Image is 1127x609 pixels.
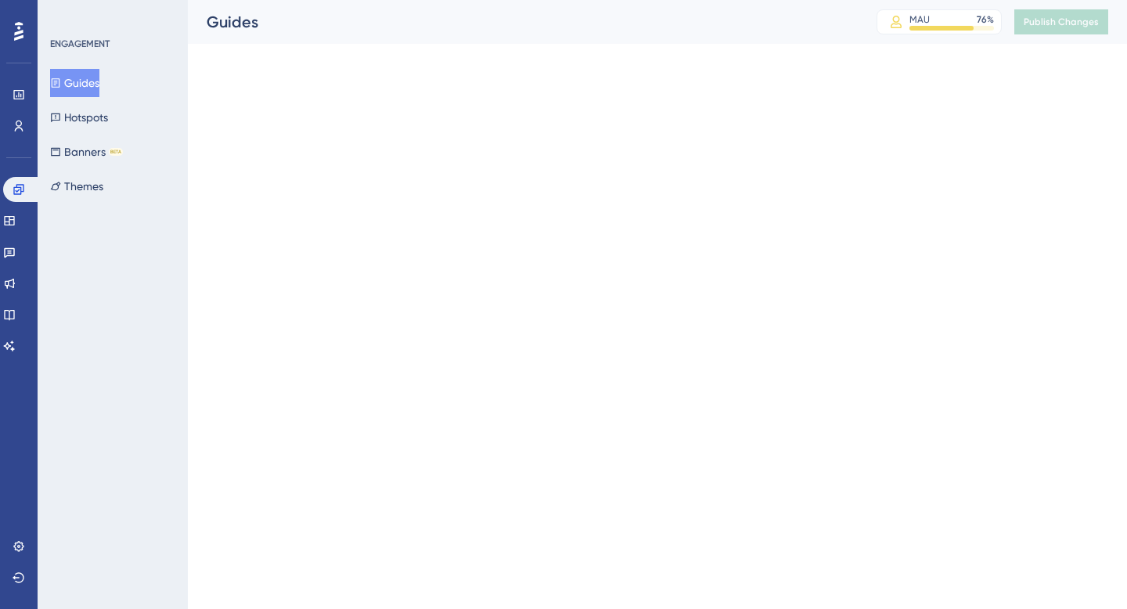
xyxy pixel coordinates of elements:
button: Hotspots [50,103,108,132]
button: Themes [50,172,103,200]
button: BannersBETA [50,138,123,166]
span: Publish Changes [1024,16,1099,28]
button: Publish Changes [1014,9,1108,34]
div: MAU [909,13,930,26]
div: 76 % [977,13,994,26]
div: BETA [109,148,123,156]
div: Guides [207,11,837,33]
button: Guides [50,69,99,97]
div: ENGAGEMENT [50,38,110,50]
